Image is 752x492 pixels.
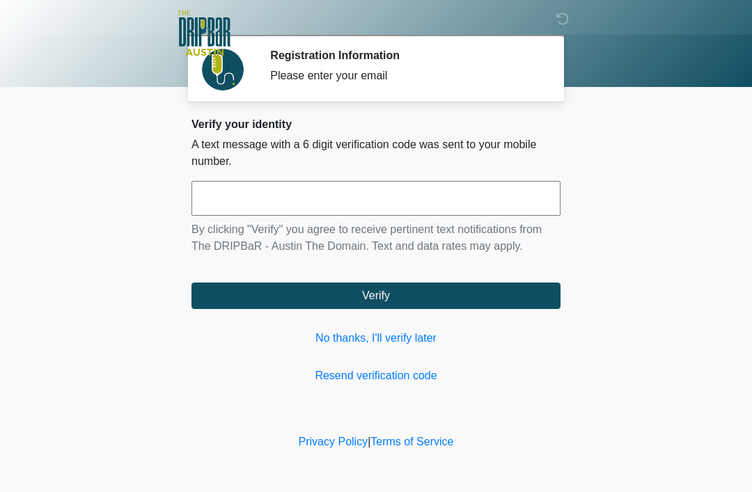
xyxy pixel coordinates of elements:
a: Resend verification code [191,367,561,384]
a: Privacy Policy [299,436,368,447]
h2: Verify your identity [191,118,561,131]
p: A text message with a 6 digit verification code was sent to your mobile number. [191,136,561,170]
div: Please enter your email [270,68,540,84]
p: By clicking "Verify" you agree to receive pertinent text notifications from The DRIPBaR - Austin ... [191,221,561,255]
img: The DRIPBaR - Austin The Domain Logo [178,10,230,56]
button: Verify [191,283,561,309]
img: Agent Avatar [202,49,244,90]
a: Terms of Service [370,436,453,447]
a: | [368,436,370,447]
a: No thanks, I'll verify later [191,330,561,347]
